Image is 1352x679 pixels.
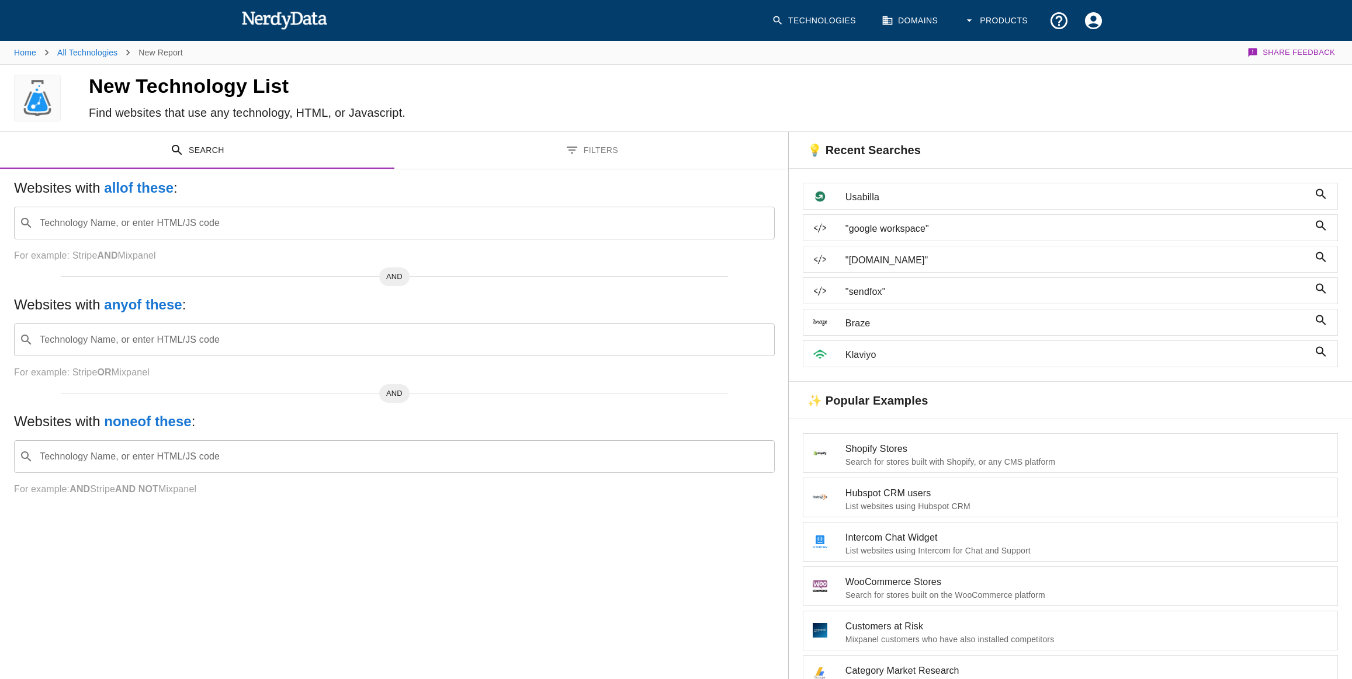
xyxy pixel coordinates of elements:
span: Hubspot CRM users [845,486,1328,500]
a: Hubspot CRM usersList websites using Hubspot CRM [803,478,1338,517]
b: AND NOT [115,484,158,494]
a: Braze [803,309,1338,336]
a: Customers at RiskMixpanel customers who have also installed competitors [803,611,1338,650]
p: List websites using Hubspot CRM [845,500,1328,512]
span: "sendfox" [845,285,1309,299]
p: New Report [138,47,182,58]
a: All Technologies [57,48,117,57]
span: WooCommerce Stores [845,575,1328,589]
b: AND [97,250,117,260]
a: Usabilla [803,183,1338,210]
img: logo [19,75,56,121]
span: Klaviyo [845,348,1309,362]
span: AND [379,271,410,283]
button: Support and Documentation [1042,4,1076,38]
b: none of these [104,413,191,429]
span: Intercom Chat Widget [845,531,1328,545]
span: Usabilla [845,190,1309,204]
b: AND [70,484,90,494]
span: Braze [845,316,1309,330]
a: Home [14,48,36,57]
h5: Websites with : [14,295,775,314]
p: For example: Stripe Mixpanel [14,482,775,496]
p: For example: Stripe Mixpanel [14,365,775,379]
nav: breadcrumb [14,41,183,64]
h5: Websites with : [14,179,775,197]
p: Search for stores built on the WooCommerce platform [845,589,1328,601]
a: "[DOMAIN_NAME]" [803,246,1338,273]
h5: Websites with : [14,412,775,431]
button: Products [956,4,1037,38]
a: Klaviyo [803,340,1338,367]
img: NerdyData.com [241,8,327,32]
a: Domains [875,4,947,38]
span: "[DOMAIN_NAME]" [845,253,1309,267]
span: AND [379,388,410,399]
p: Mixpanel customers who have also installed competitors [845,633,1328,645]
b: all of these [104,180,174,196]
span: Customers at Risk [845,619,1328,633]
h6: Find websites that use any technology, HTML, or Javascript. [89,103,709,122]
a: WooCommerce StoresSearch for stores built on the WooCommerce platform [803,566,1338,606]
span: "google workspace" [845,222,1309,236]
a: "sendfox" [803,277,1338,304]
p: List websites using Intercom for Chat and Support [845,545,1328,556]
span: Category Market Research [845,664,1328,678]
span: Shopify Stores [845,442,1328,456]
p: Search for stores built with Shopify, or any CMS platform [845,456,1328,468]
b: OR [97,367,111,377]
a: Technologies [765,4,865,38]
p: For example: Stripe Mixpanel [14,249,775,263]
button: Account Settings [1076,4,1111,38]
h4: New Technology List [89,74,709,99]
a: Intercom Chat WidgetList websites using Intercom for Chat and Support [803,522,1338,562]
h6: ✨ Popular Examples [789,382,937,418]
b: any of these [104,297,182,312]
button: Filters [394,132,789,169]
a: Shopify StoresSearch for stores built with Shopify, or any CMS platform [803,433,1338,473]
a: "google workspace" [803,214,1338,241]
button: Share Feedback [1246,41,1338,64]
h6: 💡 Recent Searches [789,132,930,168]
